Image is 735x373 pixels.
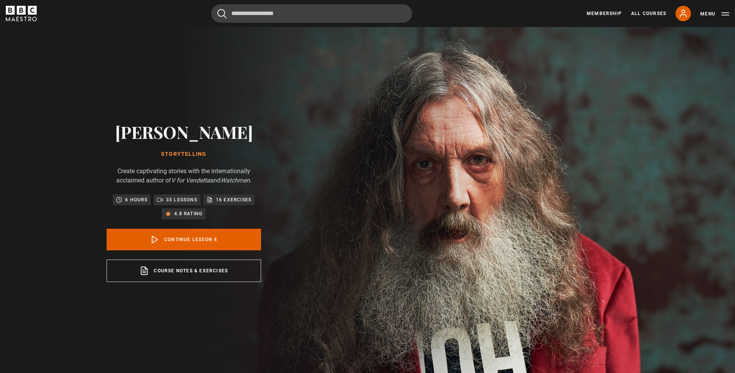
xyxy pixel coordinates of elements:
[166,196,197,204] p: 33 lessons
[107,122,261,142] h2: [PERSON_NAME]
[216,196,251,204] p: 16 exercises
[587,10,622,17] a: Membership
[211,4,412,23] input: Search
[221,177,250,184] i: Watchmen
[107,260,261,282] a: Course notes & exercises
[631,10,666,17] a: All Courses
[107,151,261,157] h1: Storytelling
[125,196,147,204] p: 6 hours
[174,210,202,218] p: 4.8 rating
[107,167,261,185] p: Create captivating stories with the internationally acclaimed author of and .
[107,229,261,250] a: Continue lesson 4
[217,9,227,19] button: Submit the search query
[171,177,210,184] i: V for Vendetta
[6,6,37,21] svg: BBC Maestro
[700,10,729,18] button: Toggle navigation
